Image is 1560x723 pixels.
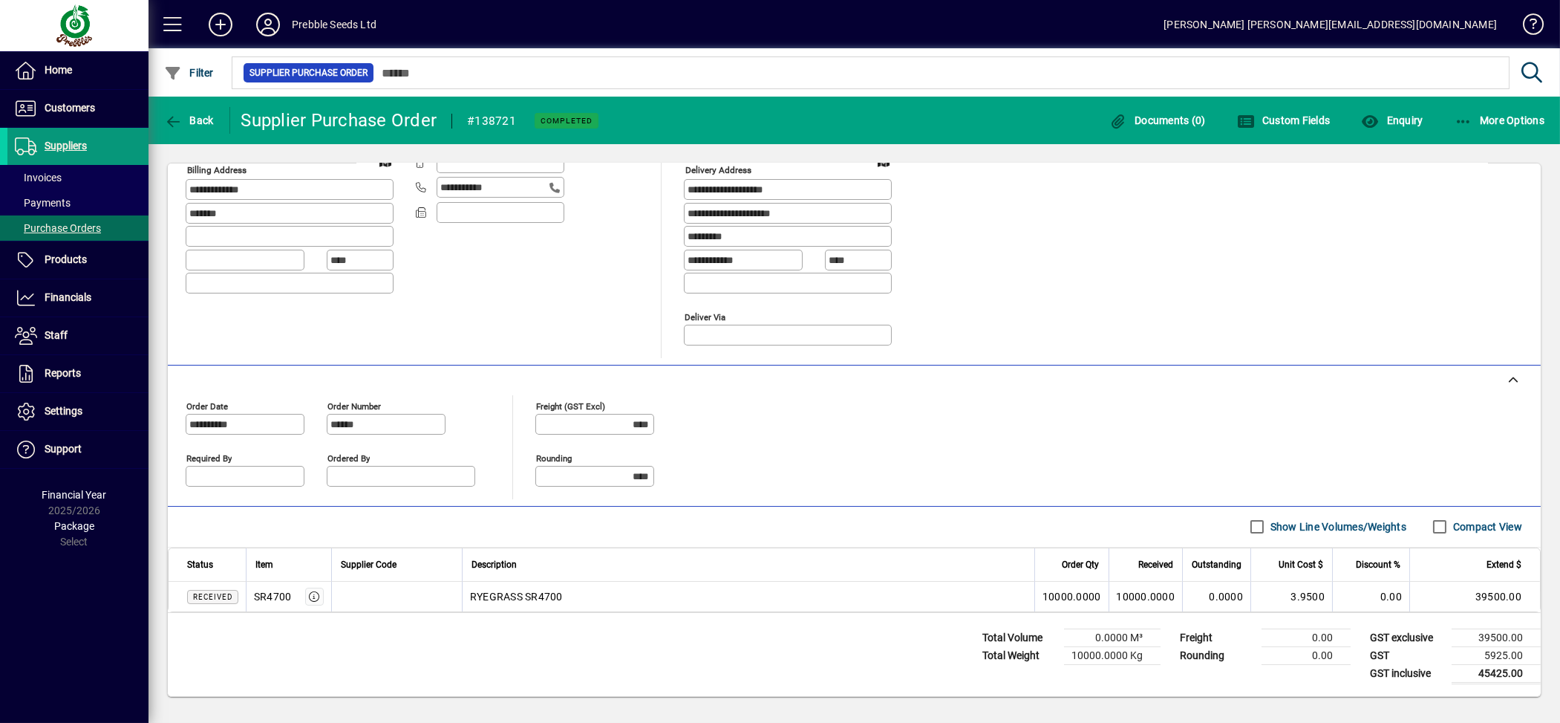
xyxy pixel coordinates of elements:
span: Filter [164,67,214,79]
td: 3.9500 [1250,582,1332,612]
div: SR4700 [254,589,292,604]
a: View on map [373,149,397,173]
button: Add [197,11,244,38]
span: Description [471,557,517,573]
span: Customers [45,102,95,114]
mat-label: Rounding [536,453,572,463]
td: Total Weight [975,646,1064,664]
td: Rounding [1172,646,1262,664]
label: Show Line Volumes/Weights [1267,519,1406,534]
td: 45425.00 [1452,664,1541,683]
mat-label: Order number [327,401,381,411]
td: 10000.0000 [1109,582,1183,612]
a: Payments [7,190,149,215]
span: Unit Cost $ [1279,557,1323,573]
td: 0.00 [1332,582,1409,612]
div: [PERSON_NAME] [PERSON_NAME][EMAIL_ADDRESS][DOMAIN_NAME] [1164,13,1497,36]
td: GST inclusive [1362,664,1452,683]
mat-label: Required by [186,453,232,463]
span: Back [164,114,214,126]
div: Prebble Seeds Ltd [292,13,376,36]
span: Completed [541,116,593,126]
mat-label: Ordered by [327,453,370,463]
span: More Options [1455,114,1545,126]
span: RYEGRASS SR4700 [470,589,563,604]
td: GST [1362,646,1452,664]
td: Total Volume [975,629,1064,646]
span: Invoices [15,172,62,184]
span: Financials [45,291,91,303]
td: 10000.0000 Kg [1064,646,1161,664]
a: Reports [7,355,149,392]
span: Home [45,64,72,76]
a: Invoices [7,165,149,190]
a: Knowledge Base [1512,3,1541,51]
a: Purchase Orders [7,215,149,241]
div: Supplier Purchase Order [241,108,437,132]
td: 39500.00 [1452,629,1541,646]
span: Received [1138,557,1173,573]
a: Staff [7,317,149,354]
span: Extend $ [1486,557,1521,573]
mat-label: Order date [186,401,228,411]
label: Compact View [1450,519,1522,534]
button: Back [160,107,218,134]
span: Staff [45,329,68,341]
a: Settings [7,393,149,430]
a: View on map [872,149,895,173]
span: Order Qty [1063,557,1100,573]
a: Financials [7,279,149,317]
span: Package [54,520,94,532]
span: Payments [15,197,71,209]
span: Suppliers [45,140,87,152]
button: Enquiry [1357,107,1426,134]
td: 0.00 [1262,646,1351,664]
mat-label: Deliver via [685,311,725,322]
span: Item [255,557,273,573]
span: Status [187,557,213,573]
td: Freight [1172,629,1262,646]
td: 10000.0000 [1034,582,1109,612]
button: Filter [160,59,218,86]
button: More Options [1451,107,1549,134]
button: Custom Fields [1233,107,1334,134]
td: 0.0000 [1182,582,1250,612]
a: Customers [7,90,149,127]
a: Home [7,52,149,89]
span: Purchase Orders [15,222,101,234]
td: 0.0000 M³ [1064,629,1161,646]
td: 5925.00 [1452,646,1541,664]
button: Documents (0) [1106,107,1210,134]
mat-label: Freight (GST excl) [536,401,605,411]
td: 39500.00 [1409,582,1540,612]
span: Products [45,253,87,265]
a: Products [7,241,149,279]
span: Support [45,443,82,455]
div: #138721 [467,109,516,133]
span: Documents (0) [1109,114,1206,126]
td: 0.00 [1262,629,1351,646]
span: Custom Fields [1237,114,1331,126]
span: Outstanding [1192,557,1241,573]
span: Settings [45,405,82,417]
button: Profile [244,11,292,38]
span: Reports [45,367,81,379]
td: GST exclusive [1362,629,1452,646]
span: Supplier Code [341,557,396,573]
a: Support [7,431,149,468]
span: Financial Year [42,489,107,501]
span: Enquiry [1361,114,1423,126]
span: Received [193,593,232,601]
app-page-header-button: Back [149,107,230,134]
span: Supplier Purchase Order [249,65,368,80]
span: Discount % [1356,557,1400,573]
